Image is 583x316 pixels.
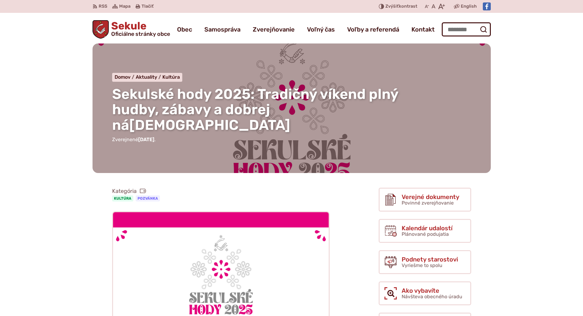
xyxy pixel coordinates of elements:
a: Ako vybavíte Návšteva obecného úradu [379,281,471,305]
img: Prejsť na Facebook stránku [483,2,491,10]
span: kontrast [385,4,417,9]
a: Voľný čas [307,21,335,38]
a: Pozvánka [136,195,160,201]
a: Kontakt [411,21,435,38]
span: Verejné dokumenty [402,194,459,200]
a: Podnety starostovi Vyriešme to spolu [379,250,471,274]
a: Verejné dokumenty Povinné zverejňovanie [379,188,471,212]
span: Návšteva obecného úradu [402,294,462,299]
span: Kalendár udalostí [402,225,452,231]
span: Plánované podujatia [402,231,449,237]
span: Kategória [112,188,162,195]
span: Povinné zverejňovanie [402,200,454,206]
span: English [461,3,477,10]
img: Prejsť na domovskú stránku [93,20,109,39]
a: Aktuality [136,74,162,80]
a: Samospráva [204,21,240,38]
span: Vyriešme to spolu [402,262,442,268]
span: Ako vybavíte [402,287,462,294]
a: Zverejňovanie [253,21,295,38]
a: Voľby a referendá [347,21,399,38]
a: English [460,3,478,10]
a: Kultúra [162,74,180,80]
p: Zverejnené . [112,136,471,144]
a: Kalendár udalostí Plánované podujatia [379,219,471,243]
span: Podnety starostovi [402,256,458,263]
a: Logo Sekule, prejsť na domovskú stránku. [93,20,170,39]
span: Zvýšiť [385,4,399,9]
span: Domov [115,74,131,80]
a: Kultúra [112,195,133,201]
span: RSS [99,3,107,10]
a: Obec [177,21,192,38]
span: Aktuality [136,74,157,80]
span: Sekulské hody 2025: Tradičný víkend plný hudby, zábavy a dobrej ná[DEMOGRAPHIC_DATA] [112,86,398,134]
a: Domov [115,74,136,80]
span: Tlačiť [142,4,153,9]
span: Oficiálne stránky obce [111,31,170,37]
span: [DATE] [138,137,154,142]
span: Mapa [119,3,131,10]
span: Sekule [109,21,170,37]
